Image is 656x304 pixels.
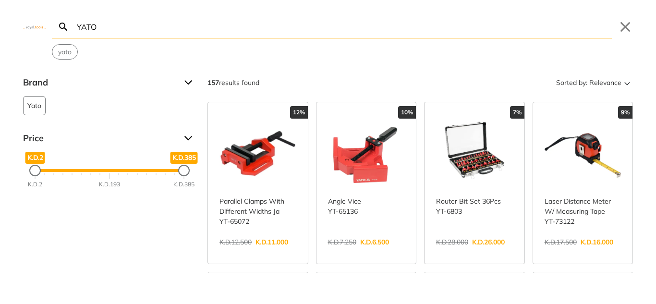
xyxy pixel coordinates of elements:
span: Yato [27,97,41,115]
div: Minimum Price [29,165,41,176]
div: 9% [618,106,632,119]
span: yato [58,47,72,57]
div: K.D.385 [173,180,194,189]
div: results found [207,75,259,90]
div: 10% [398,106,416,119]
button: Sorted by:Relevance Sort [554,75,633,90]
button: Yato [23,96,46,115]
input: Search… [75,15,612,38]
div: Suggestion: yato [52,44,78,60]
span: Relevance [589,75,621,90]
span: Brand [23,75,177,90]
div: 7% [510,106,524,119]
div: Maximum Price [178,165,190,176]
svg: Sort [621,77,633,88]
div: 12% [290,106,308,119]
span: Price [23,131,177,146]
button: Close [618,19,633,35]
svg: Search [58,21,69,33]
div: K.D.193 [99,180,120,189]
strong: 157 [207,78,219,87]
img: Close [23,24,46,29]
button: Select suggestion: yato [52,45,77,59]
div: K.D.2 [28,180,42,189]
